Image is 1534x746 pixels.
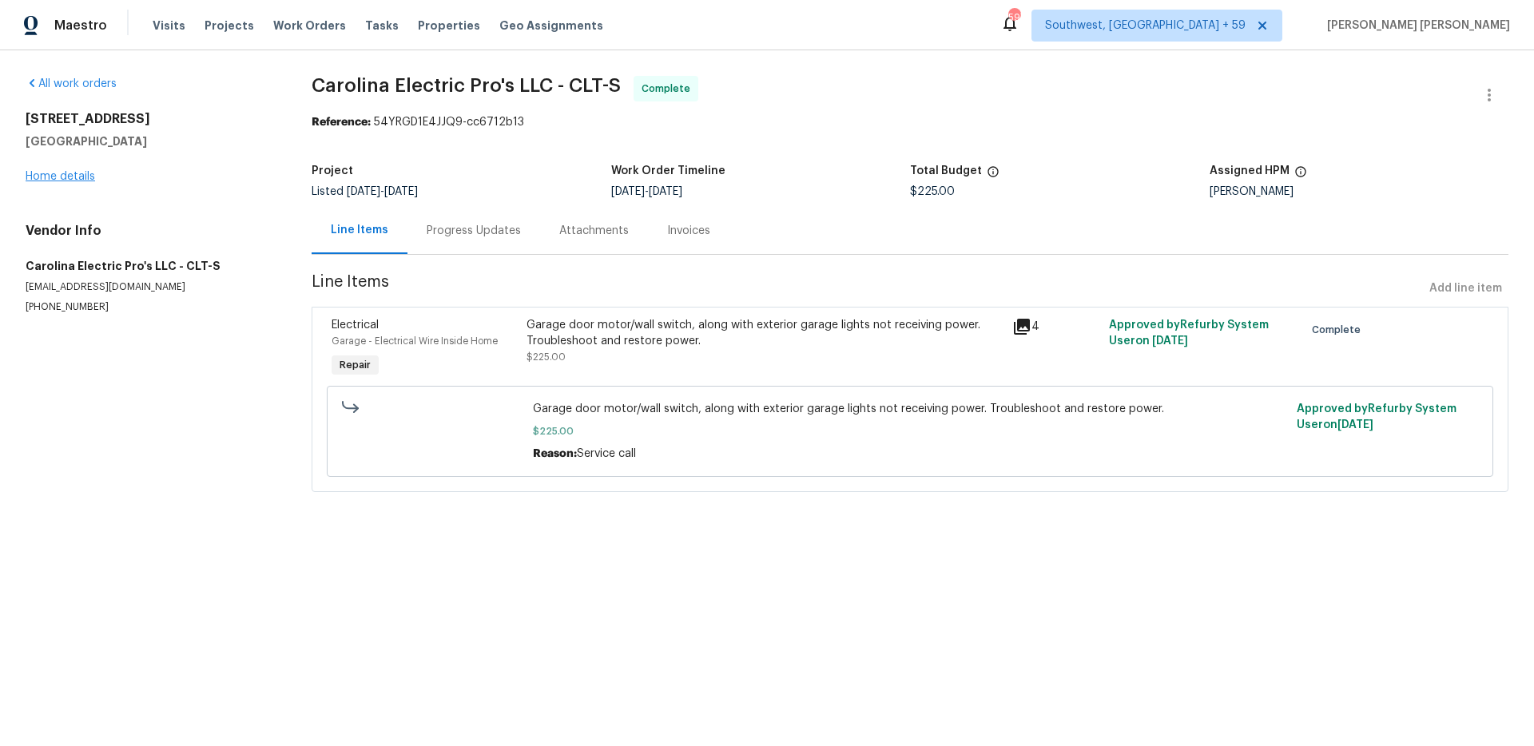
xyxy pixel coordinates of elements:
div: 597 [1008,10,1019,26]
span: $225.00 [533,423,1287,439]
span: Properties [418,18,480,34]
span: Complete [642,81,697,97]
p: [PHONE_NUMBER] [26,300,273,314]
span: Repair [333,357,377,373]
span: The hpm assigned to this work order. [1294,165,1307,186]
div: Attachments [559,223,629,239]
div: 54YRGD1E4JJQ9-cc6712b13 [312,114,1508,130]
h2: [STREET_ADDRESS] [26,111,273,127]
h4: Vendor Info [26,223,273,239]
a: Home details [26,171,95,182]
h5: Total Budget [910,165,982,177]
span: Tasks [365,20,399,31]
span: [DATE] [611,186,645,197]
span: Line Items [312,274,1423,304]
span: Southwest, [GEOGRAPHIC_DATA] + 59 [1045,18,1246,34]
h5: [GEOGRAPHIC_DATA] [26,133,273,149]
a: All work orders [26,78,117,89]
span: - [347,186,418,197]
div: Garage door motor/wall switch, along with exterior garage lights not receiving power. Troubleshoo... [527,317,1003,349]
div: [PERSON_NAME] [1210,186,1508,197]
h5: Carolina Electric Pro's LLC - CLT-S [26,258,273,274]
span: [DATE] [384,186,418,197]
span: Carolina Electric Pro's LLC - CLT-S [312,76,621,95]
div: Progress Updates [427,223,521,239]
span: The total cost of line items that have been proposed by Opendoor. This sum includes line items th... [987,165,999,186]
div: Line Items [331,222,388,238]
span: Garage - Electrical Wire Inside Home [332,336,498,346]
span: Garage door motor/wall switch, along with exterior garage lights not receiving power. Troubleshoo... [533,401,1287,417]
span: [PERSON_NAME] [PERSON_NAME] [1321,18,1510,34]
span: Approved by Refurby System User on [1109,319,1269,347]
span: Complete [1312,322,1367,338]
span: $225.00 [910,186,955,197]
span: Work Orders [273,18,346,34]
span: Reason: [533,448,577,459]
span: [DATE] [1337,419,1373,431]
span: Listed [312,186,418,197]
h5: Project [312,165,353,177]
span: [DATE] [347,186,380,197]
p: [EMAIL_ADDRESS][DOMAIN_NAME] [26,280,273,294]
div: 4 [1012,317,1100,336]
span: Service call [577,448,636,459]
span: Visits [153,18,185,34]
div: Invoices [667,223,710,239]
span: Projects [205,18,254,34]
span: - [611,186,682,197]
span: Geo Assignments [499,18,603,34]
span: Maestro [54,18,107,34]
span: $225.00 [527,352,566,362]
span: [DATE] [649,186,682,197]
span: Approved by Refurby System User on [1297,403,1457,431]
span: [DATE] [1152,335,1188,347]
span: Electrical [332,319,379,331]
h5: Work Order Timeline [611,165,725,177]
h5: Assigned HPM [1210,165,1290,177]
b: Reference: [312,117,371,128]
